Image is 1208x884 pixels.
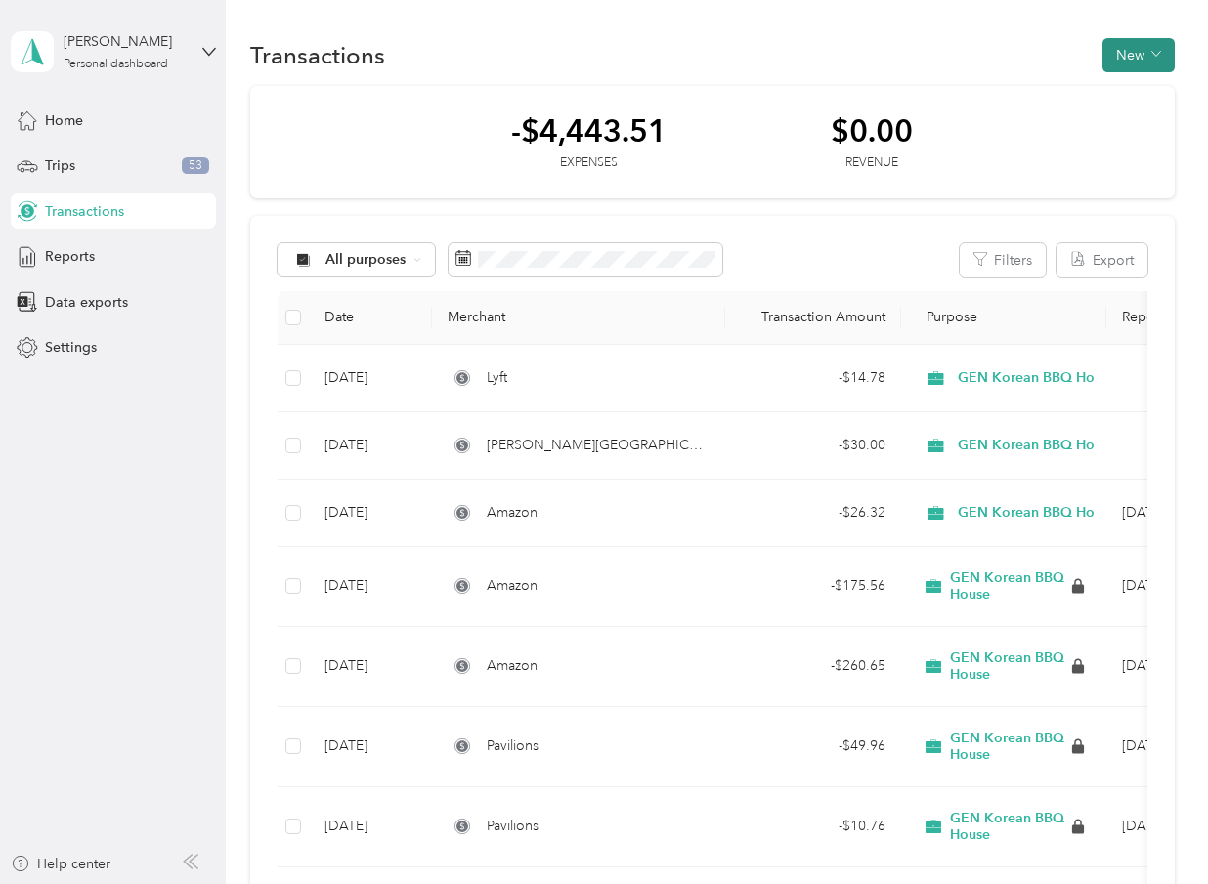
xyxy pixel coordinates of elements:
div: -$4,443.51 [511,113,667,147]
span: Purpose [917,309,978,325]
div: - $49.96 [741,736,885,757]
span: GEN Korean BBQ House [950,810,1068,844]
th: Date [309,291,432,345]
span: Amazon [487,655,538,677]
div: - $10.76 [741,816,885,837]
span: Pavilions [487,736,539,757]
span: Reports [45,246,95,267]
div: - $260.65 [741,655,885,677]
span: Trips [45,155,75,176]
td: [DATE] [309,412,432,480]
td: [DATE] [309,627,432,707]
td: [DATE] [309,787,432,867]
button: Export [1057,243,1147,277]
div: Personal dashboard [64,59,168,70]
span: Pavilions [487,816,539,837]
span: 53 [182,157,209,175]
button: Filters [960,243,1046,277]
div: Expenses [511,154,667,172]
td: [DATE] [309,480,432,547]
span: GEN Korean BBQ House [950,569,1068,604]
td: [DATE] [309,547,432,627]
span: Data exports [45,292,128,313]
span: [PERSON_NAME][GEOGRAPHIC_DATA]-[GEOGRAPHIC_DATA] [487,435,710,456]
td: [DATE] [309,345,432,412]
span: GEN Korean BBQ House [958,435,1116,456]
span: Home [45,110,83,131]
span: Transactions [45,201,124,222]
th: Merchant [432,291,725,345]
iframe: Everlance-gr Chat Button Frame [1099,775,1208,884]
div: - $26.32 [741,502,885,524]
td: [DATE] [309,707,432,787]
span: Amazon [487,575,538,597]
button: Help center [11,854,110,874]
div: Revenue [831,154,913,172]
span: GEN Korean BBQ House [958,367,1116,389]
span: GEN Korean BBQ House [950,650,1068,684]
div: $0.00 [831,113,913,147]
div: - $30.00 [741,435,885,456]
span: GEN Korean BBQ House [958,502,1116,524]
div: - $175.56 [741,575,885,597]
button: New [1102,38,1175,72]
div: - $14.78 [741,367,885,389]
span: GEN Korean BBQ House [950,730,1068,764]
div: [PERSON_NAME] [64,31,186,52]
span: Amazon [487,502,538,524]
span: All purposes [325,253,407,267]
span: Settings [45,337,97,358]
th: Transaction Amount [725,291,901,345]
span: Lyft [487,367,507,389]
h1: Transactions [250,45,385,65]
